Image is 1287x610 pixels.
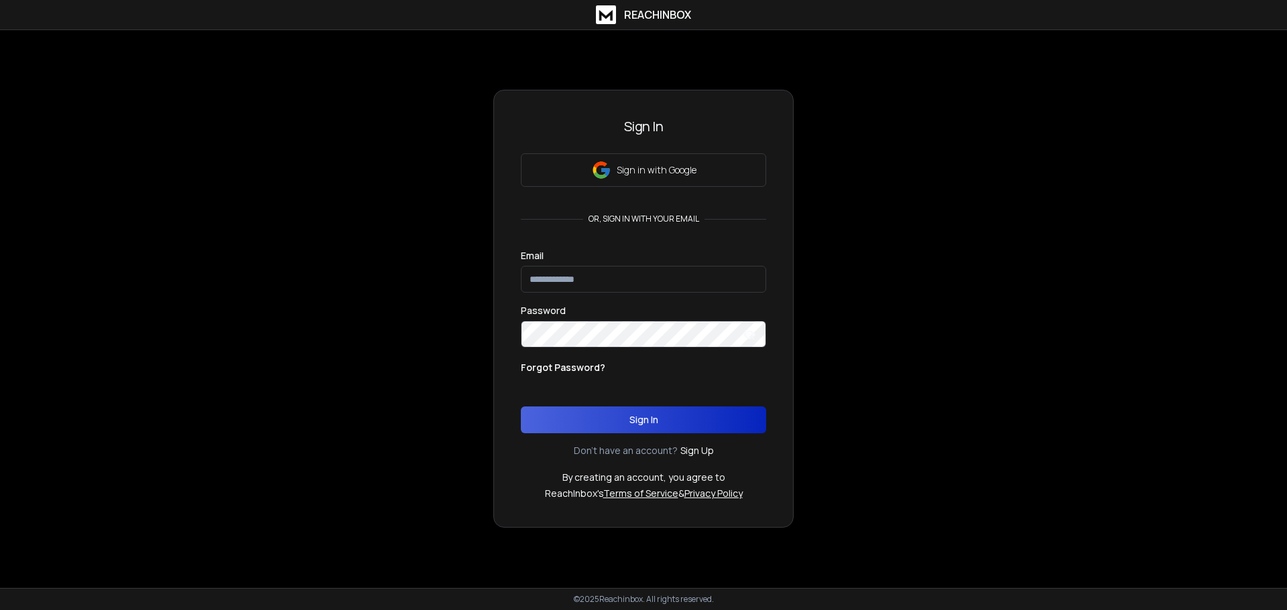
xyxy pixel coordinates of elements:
[596,5,691,24] a: ReachInbox
[521,306,566,315] label: Password
[521,406,766,433] button: Sign In
[521,117,766,136] h3: Sign In
[562,471,725,484] p: By creating an account, you agree to
[521,251,544,260] label: Email
[574,594,714,605] p: © 2025 Reachinbox. All rights reserved.
[684,487,743,500] a: Privacy Policy
[617,163,696,177] p: Sign in with Google
[521,361,605,374] p: Forgot Password?
[521,153,766,187] button: Sign in with Google
[574,444,678,457] p: Don't have an account?
[583,214,704,224] p: or, sign in with your email
[624,7,691,23] h1: ReachInbox
[596,5,616,24] img: logo
[680,444,714,457] a: Sign Up
[545,487,743,500] p: ReachInbox's &
[603,487,678,500] a: Terms of Service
